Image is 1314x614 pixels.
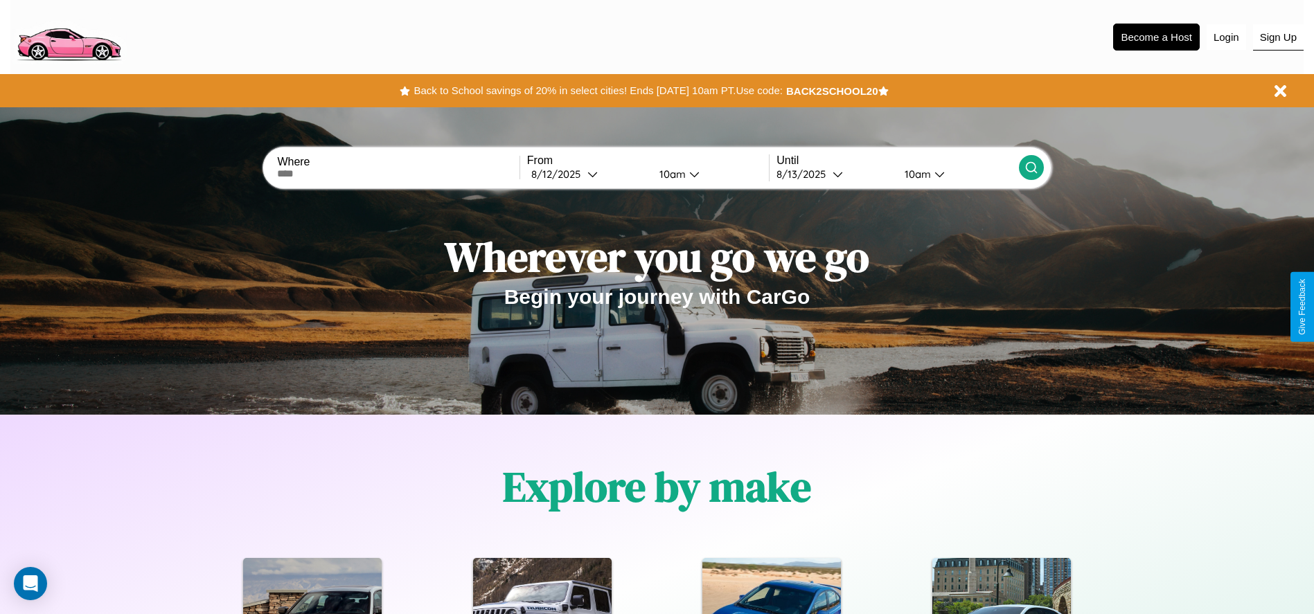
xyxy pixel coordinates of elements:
button: 10am [894,167,1019,181]
img: logo [10,7,127,64]
b: BACK2SCHOOL20 [786,85,878,97]
div: 8 / 12 / 2025 [531,168,587,181]
button: Become a Host [1113,24,1200,51]
button: Login [1207,24,1246,50]
div: 8 / 13 / 2025 [776,168,833,181]
div: 10am [898,168,934,181]
button: Sign Up [1253,24,1304,51]
div: Give Feedback [1297,279,1307,335]
div: Open Intercom Messenger [14,567,47,600]
label: From [527,154,769,167]
button: 8/12/2025 [527,167,648,181]
label: Where [277,156,519,168]
div: 10am [652,168,689,181]
button: Back to School savings of 20% in select cities! Ends [DATE] 10am PT.Use code: [410,81,785,100]
button: 10am [648,167,770,181]
label: Until [776,154,1018,167]
h1: Explore by make [503,458,811,515]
